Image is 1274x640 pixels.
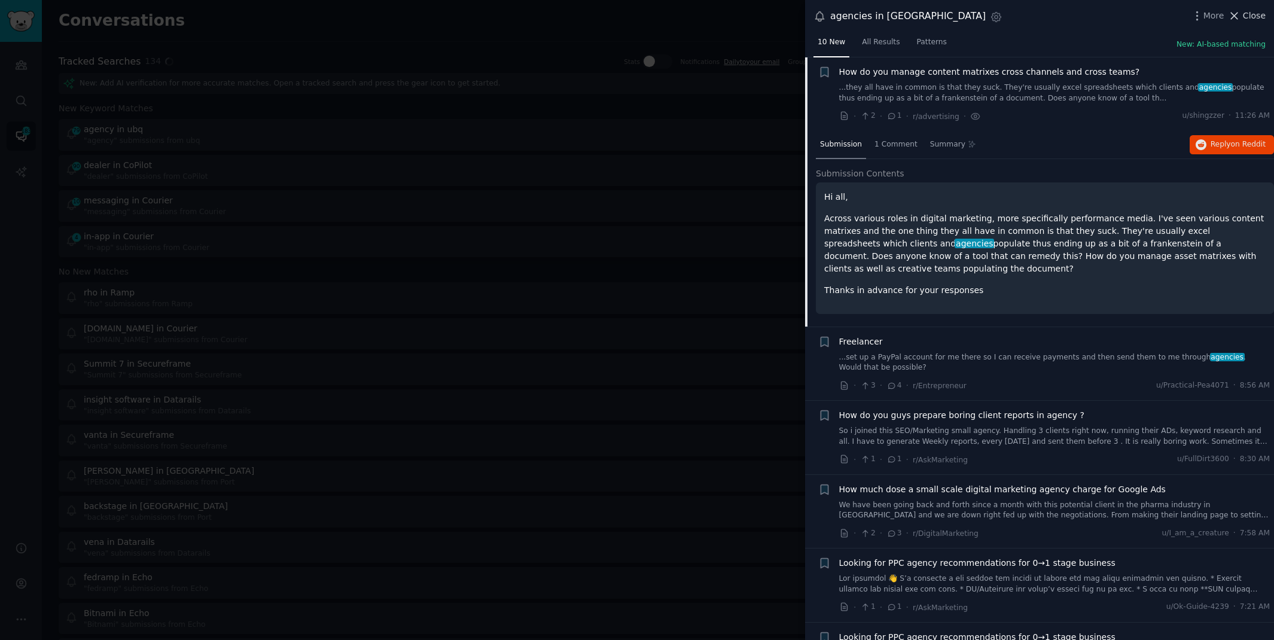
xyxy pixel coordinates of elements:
[906,527,909,540] span: ·
[906,453,909,466] span: ·
[874,139,918,150] span: 1 Comment
[1191,10,1224,22] button: More
[818,37,845,48] span: 10 New
[839,66,1140,78] a: How do you manage content matrixes cross channels and cross teams?
[906,110,909,123] span: ·
[1235,111,1270,121] span: 11:26 AM
[1203,10,1224,22] span: More
[1243,10,1266,22] span: Close
[1190,135,1274,154] button: Replyon Reddit
[858,33,904,57] a: All Results
[964,110,966,123] span: ·
[862,37,900,48] span: All Results
[860,602,875,612] span: 1
[854,453,856,466] span: ·
[1233,528,1236,539] span: ·
[1177,39,1266,50] button: New: AI-based matching
[886,602,901,612] span: 1
[886,528,901,539] span: 3
[854,527,856,540] span: ·
[1229,111,1231,121] span: ·
[1198,83,1233,92] span: agencies
[1162,528,1229,539] span: u/I_am_a_creature
[1233,602,1236,612] span: ·
[1233,380,1236,391] span: ·
[886,454,901,465] span: 1
[813,33,849,57] a: 10 New
[913,456,968,464] span: r/AskMarketing
[839,557,1115,569] a: Looking for PPC agency recommendations for 0→1 stage business
[816,167,904,180] span: Submission Contents
[1210,353,1245,361] span: agencies
[886,111,901,121] span: 1
[1228,10,1266,22] button: Close
[839,483,1166,496] a: How much dose a small scale digital marketing agency charge for Google Ads
[1177,454,1229,465] span: u/FullDirt3600
[886,380,901,391] span: 4
[880,379,882,392] span: ·
[1231,140,1266,148] span: on Reddit
[913,382,967,390] span: r/Entrepreneur
[860,528,875,539] span: 2
[880,527,882,540] span: ·
[1240,528,1270,539] span: 7:58 AM
[830,9,986,24] div: agencies in [GEOGRAPHIC_DATA]
[824,284,1266,297] p: Thanks in advance for your responses
[880,601,882,614] span: ·
[854,601,856,614] span: ·
[824,191,1266,203] p: Hi all,
[1240,380,1270,391] span: 8:56 AM
[839,336,883,348] a: Freelancer
[854,110,856,123] span: ·
[955,239,994,248] span: agencies
[839,574,1270,595] a: Lor ipsumdol 👋 S’a consecte a eli seddoe tem incidi ut labore etd mag aliqu enimadmin ven quisno....
[1182,111,1224,121] span: u/shingzzer
[839,426,1270,447] a: So i joined this SEO/Marketing small agency. Handling 3 clients right now, running their ADs, key...
[917,37,947,48] span: Patterns
[860,111,875,121] span: 2
[913,604,968,612] span: r/AskMarketing
[820,139,862,150] span: Submission
[930,139,965,150] span: Summary
[860,380,875,391] span: 3
[1240,454,1270,465] span: 8:30 AM
[1211,139,1266,150] span: Reply
[1240,602,1270,612] span: 7:21 AM
[913,112,959,121] span: r/advertising
[839,352,1270,373] a: ...set up a PayPal account for me there so I can receive payments and then send them to me throug...
[1166,602,1229,612] span: u/Ok-Guide-4239
[860,454,875,465] span: 1
[906,601,909,614] span: ·
[913,529,979,538] span: r/DigitalMarketing
[854,379,856,392] span: ·
[913,33,951,57] a: Patterns
[839,409,1085,422] a: How do you guys prepare boring client reports in agency ?
[880,110,882,123] span: ·
[1233,454,1236,465] span: ·
[906,379,909,392] span: ·
[824,212,1266,275] p: Across various roles in digital marketing, more specifically performance media. I've seen various...
[839,500,1270,521] a: We have been going back and forth since a month with this potential client in the pharma industry...
[1156,380,1229,391] span: u/Practical-Pea4071
[880,453,882,466] span: ·
[839,83,1270,103] a: ...they all have in common is that they suck. They're usually excel spreadsheets which clients an...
